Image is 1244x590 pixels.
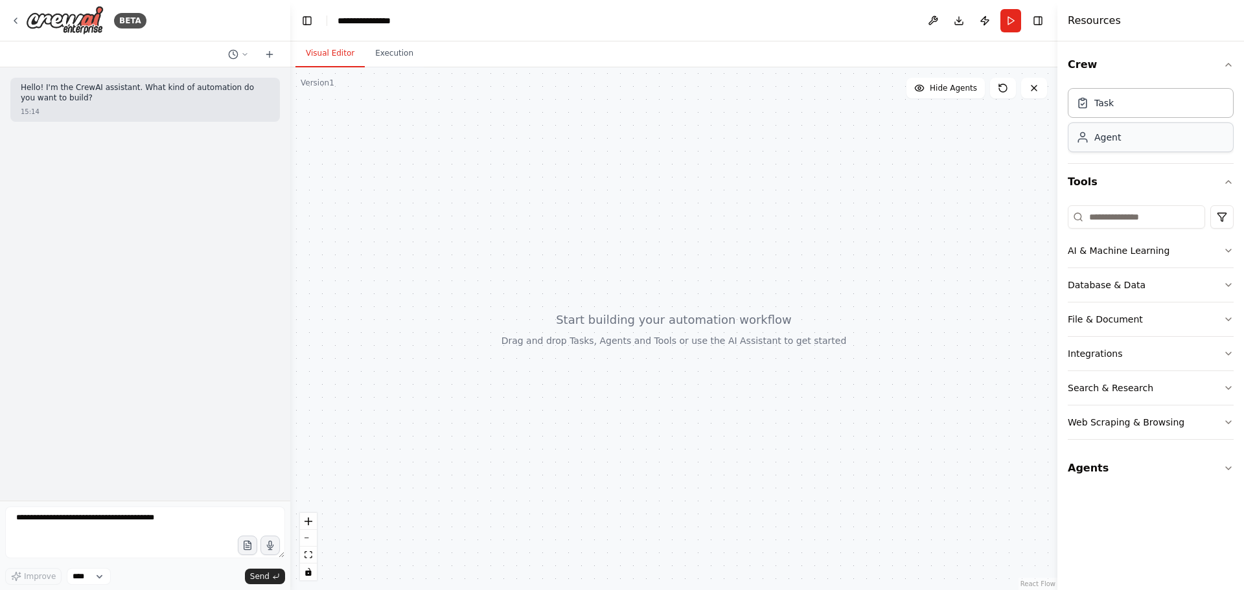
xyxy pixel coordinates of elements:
button: Crew [1068,47,1234,83]
div: Tools [1068,200,1234,450]
div: Task [1094,96,1114,109]
button: Send [245,569,285,584]
button: Visual Editor [295,40,365,67]
img: Logo [26,6,104,35]
button: Execution [365,40,424,67]
nav: breadcrumb [338,14,402,27]
button: Agents [1068,450,1234,486]
div: Crew [1068,83,1234,163]
button: Switch to previous chat [223,47,254,62]
div: AI & Machine Learning [1068,244,1169,257]
div: Agent [1094,131,1121,144]
div: Database & Data [1068,278,1146,291]
button: Database & Data [1068,268,1234,302]
p: Hello! I'm the CrewAI assistant. What kind of automation do you want to build? [21,83,270,103]
div: File & Document [1068,313,1143,326]
div: Version 1 [301,78,334,88]
button: Upload files [238,536,257,555]
button: Search & Research [1068,371,1234,405]
button: Improve [5,568,62,585]
a: React Flow attribution [1020,580,1055,587]
button: Tools [1068,164,1234,200]
button: Click to speak your automation idea [260,536,280,555]
span: Improve [24,571,56,582]
button: zoom in [300,513,317,530]
h4: Resources [1068,13,1121,28]
div: React Flow controls [300,513,317,580]
button: Integrations [1068,337,1234,370]
button: zoom out [300,530,317,547]
span: Send [250,571,270,582]
div: Integrations [1068,347,1122,360]
button: toggle interactivity [300,563,317,580]
button: Hide right sidebar [1029,12,1047,30]
button: fit view [300,547,317,563]
button: Hide Agents [906,78,985,98]
div: 15:14 [21,107,40,117]
button: AI & Machine Learning [1068,234,1234,267]
span: Hide Agents [930,83,977,93]
div: Web Scraping & Browsing [1068,416,1184,429]
button: Start a new chat [259,47,280,62]
div: Search & Research [1068,381,1153,394]
div: BETA [114,13,146,28]
button: Web Scraping & Browsing [1068,405,1234,439]
button: Hide left sidebar [298,12,316,30]
button: File & Document [1068,302,1234,336]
